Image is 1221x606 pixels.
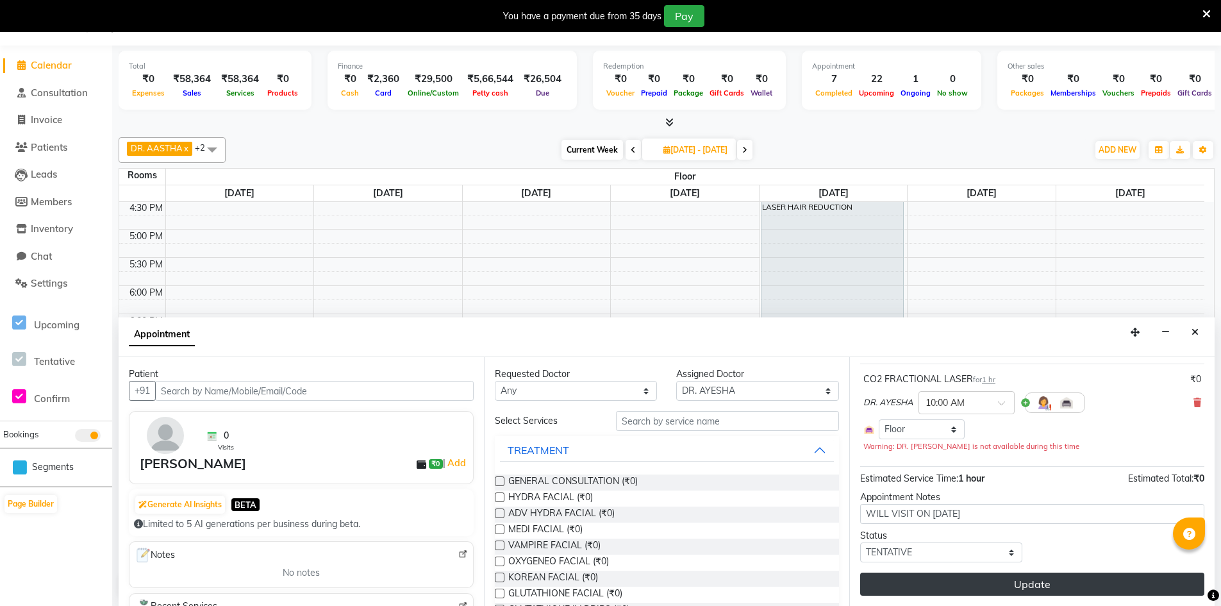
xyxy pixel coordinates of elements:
[223,88,258,97] span: Services
[508,442,569,458] div: TREATMENT
[3,113,109,128] a: Invoice
[816,185,851,201] a: September 26, 2025
[131,143,183,153] span: DR. AASTHA
[706,88,747,97] span: Gift Cards
[129,367,474,381] div: Patient
[155,381,474,401] input: Search by Name/Mobile/Email/Code
[31,196,72,208] span: Members
[31,250,52,262] span: Chat
[127,286,165,299] div: 6:00 PM
[863,424,875,435] img: Interior.png
[3,195,109,210] a: Members
[638,88,670,97] span: Prepaid
[31,59,72,71] span: Calendar
[31,277,67,289] span: Settings
[973,375,995,384] small: for
[508,507,615,523] span: ADV HYDRA FACIAL (₹0)
[127,314,165,328] div: 6:30 PM
[3,249,109,264] a: Chat
[34,355,75,367] span: Tentative
[706,72,747,87] div: ₹0
[222,185,257,201] a: September 22, 2025
[761,174,903,341] div: [PERSON_NAME], 04:00 PM-07:00 PM, LASER HAIR REDUCTION
[183,143,188,153] a: x
[3,429,38,439] span: Bookings
[119,169,165,182] div: Rooms
[134,518,469,531] div: Limited to 5 AI generations per business during beta.
[127,201,165,215] div: 4:30 PM
[129,61,301,72] div: Total
[664,5,704,27] button: Pay
[1186,323,1204,342] button: Close
[670,72,706,87] div: ₹0
[670,88,706,97] span: Package
[958,473,984,484] span: 1 hour
[127,258,165,271] div: 5:30 PM
[404,72,462,87] div: ₹29,500
[179,88,204,97] span: Sales
[863,396,913,409] span: DR. AYESHA
[863,442,1079,451] small: Warning: DR. [PERSON_NAME] is not available during this time
[224,429,229,442] span: 0
[863,373,995,386] div: CO2 FRACTIONAL LASER
[747,88,776,97] span: Wallet
[812,88,856,97] span: Completed
[231,498,260,510] span: BETA
[1174,72,1215,87] div: ₹0
[500,439,834,462] button: TREATMENT
[4,495,57,513] button: Page Builder
[218,442,234,452] span: Visits
[856,72,897,87] div: 22
[31,141,67,153] span: Patients
[1036,395,1051,410] img: Hairdresser.png
[195,142,215,153] span: +2
[3,222,109,237] a: Inventory
[812,72,856,87] div: 7
[362,72,404,87] div: ₹2,360
[508,475,638,491] span: GENERAL CONSULTATION (₹0)
[216,72,264,87] div: ₹58,364
[31,114,62,126] span: Invoice
[1128,473,1193,484] span: Estimated Total:
[897,72,934,87] div: 1
[1190,373,1201,386] div: ₹0
[561,140,623,160] span: Current Week
[603,61,776,72] div: Redemption
[860,529,1022,543] div: Status
[1138,88,1174,97] span: Prepaids
[3,86,109,101] a: Consultation
[429,459,442,469] span: ₹0
[1008,72,1047,87] div: ₹0
[1047,72,1099,87] div: ₹0
[508,491,593,507] span: HYDRA FACIAL (₹0)
[533,88,552,97] span: Due
[129,381,156,401] button: +91
[1059,395,1074,410] img: Interior.png
[1174,88,1215,97] span: Gift Cards
[129,72,168,87] div: ₹0
[616,411,839,431] input: Search by service name
[443,455,468,471] span: |
[31,87,88,99] span: Consultation
[603,72,638,87] div: ₹0
[1008,88,1047,97] span: Packages
[812,61,971,72] div: Appointment
[1008,61,1215,72] div: Other sales
[1193,473,1204,484] span: ₹0
[508,539,601,555] span: VAMPIRE FACIAL (₹0)
[264,88,301,97] span: Products
[860,573,1204,596] button: Update
[264,72,301,87] div: ₹0
[860,491,1204,504] div: Appointment Notes
[338,88,362,97] span: Cash
[129,88,168,97] span: Expenses
[1095,141,1140,159] button: ADD NEW
[166,169,1205,185] span: Floor
[462,72,519,87] div: ₹5,66,544
[1138,72,1174,87] div: ₹0
[469,88,511,97] span: Petty cash
[747,72,776,87] div: ₹0
[964,185,999,201] a: September 27, 2025
[934,72,971,87] div: 0
[3,58,109,73] a: Calendar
